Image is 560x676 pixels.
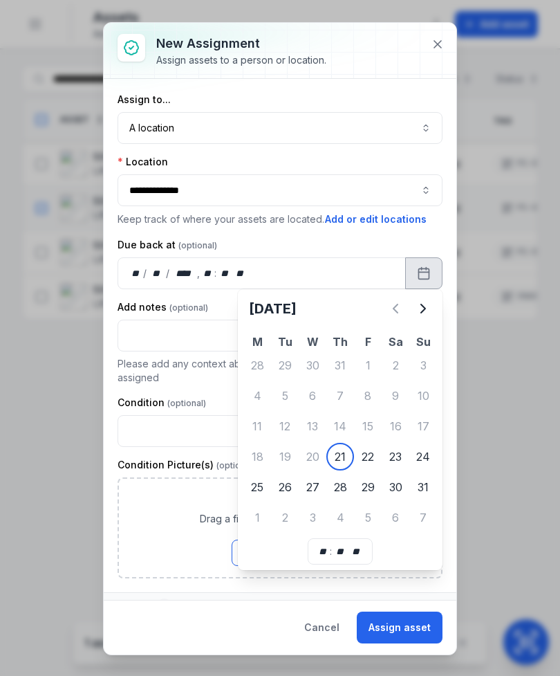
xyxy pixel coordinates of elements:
[326,351,354,379] div: Thursday 31 July 2025
[409,351,437,379] div: 3
[382,351,409,379] div: 2
[326,412,354,440] div: Thursday 14 August 2025
[326,334,354,350] th: Th
[324,212,427,227] button: Add or edit locations
[409,504,437,531] div: Sunday 7 September 2025
[118,155,168,169] label: Location
[348,545,364,558] div: am/pm,
[143,266,148,280] div: /
[326,412,354,440] div: 14
[409,473,437,501] div: 31
[357,612,442,643] button: Assign asset
[330,545,333,558] div: :
[299,334,326,350] th: W
[214,266,218,280] div: :
[317,545,330,558] div: hour,
[382,412,409,440] div: Saturday 16 August 2025
[118,599,171,615] span: Assets
[326,443,354,471] div: Today, Thursday 21 August 2025, First available date
[243,443,271,471] div: Monday 18 August 2025
[354,412,382,440] div: Friday 15 August 2025
[382,443,409,471] div: Saturday 23 August 2025
[243,473,271,501] div: Monday 25 August 2025
[243,295,437,565] div: Calendar
[299,351,326,379] div: Wednesday 30 July 2025
[271,412,299,440] div: 12
[409,473,437,501] div: Sunday 31 August 2025
[326,382,354,410] div: 7
[409,443,437,471] div: 24
[271,504,299,531] div: 2
[243,443,271,471] div: 18
[243,412,271,440] div: Monday 11 August 2025
[333,545,347,558] div: minute,
[299,473,326,501] div: Wednesday 27 August 2025
[299,443,326,471] div: 20
[382,382,409,410] div: Saturday 9 August 2025
[354,334,382,350] th: F
[197,266,201,280] div: ,
[382,443,409,471] div: 23
[243,473,271,501] div: 25
[409,334,437,350] th: Su
[243,504,271,531] div: Monday 1 September 2025
[271,351,299,379] div: Tuesday 29 July 2025
[409,412,437,440] div: Sunday 17 August 2025
[249,299,382,318] h2: [DATE]
[299,443,326,471] div: Wednesday 20 August 2025
[354,412,382,440] div: 15
[326,351,354,379] div: 31
[243,334,271,350] th: M
[354,351,382,379] div: Friday 1 August 2025
[409,443,437,471] div: Sunday 24 August 2025
[326,473,354,501] div: 28
[200,512,361,526] span: Drag a file here, or click to browse.
[354,443,382,471] div: 22
[409,382,437,410] div: Sunday 10 August 2025
[409,504,437,531] div: 7
[382,504,409,531] div: Saturday 6 September 2025
[409,295,437,322] button: Next
[243,351,271,379] div: Monday 28 July 2025
[326,504,354,531] div: 4
[271,504,299,531] div: Tuesday 2 September 2025
[354,382,382,410] div: Friday 8 August 2025
[299,473,326,501] div: 27
[157,599,171,615] div: 1
[118,396,206,410] label: Condition
[382,295,409,322] button: Previous
[409,412,437,440] div: 17
[354,473,382,501] div: Friday 29 August 2025
[271,443,299,471] div: Tuesday 19 August 2025
[271,382,299,410] div: 5
[326,473,354,501] div: Thursday 28 August 2025
[382,351,409,379] div: Saturday 2 August 2025
[382,334,409,350] th: Sa
[166,266,171,280] div: /
[271,473,299,501] div: 26
[299,412,326,440] div: 13
[243,412,271,440] div: 11
[409,382,437,410] div: 10
[218,266,232,280] div: minute,
[232,540,328,566] button: Browse Files
[299,412,326,440] div: Wednesday 13 August 2025
[299,382,326,410] div: Wednesday 6 August 2025
[118,300,208,314] label: Add notes
[354,351,382,379] div: 1
[243,334,437,533] table: August 2025
[354,443,382,471] div: Friday 22 August 2025
[354,473,382,501] div: 29
[326,382,354,410] div: Thursday 7 August 2025
[326,504,354,531] div: Thursday 4 September 2025
[382,382,409,410] div: 9
[129,266,143,280] div: day,
[382,473,409,501] div: Saturday 30 August 2025
[156,34,326,53] h3: New assignment
[243,351,271,379] div: 28
[326,443,354,471] div: 21
[382,412,409,440] div: 16
[299,504,326,531] div: Wednesday 3 September 2025
[354,504,382,531] div: 5
[382,473,409,501] div: 30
